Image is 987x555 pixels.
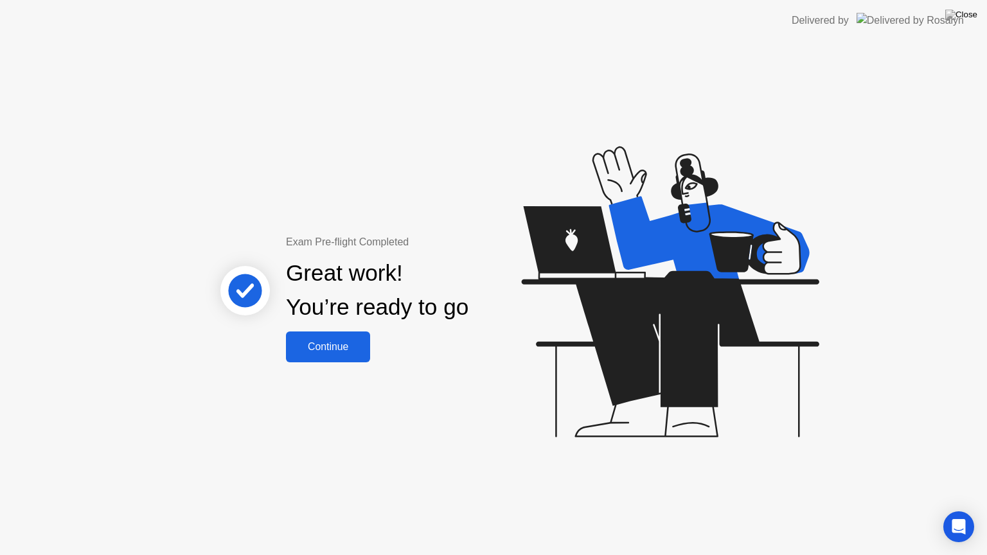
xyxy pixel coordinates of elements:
[286,331,370,362] button: Continue
[286,234,551,250] div: Exam Pre-flight Completed
[290,341,366,353] div: Continue
[945,10,977,20] img: Close
[792,13,849,28] div: Delivered by
[286,256,468,324] div: Great work! You’re ready to go
[857,13,964,28] img: Delivered by Rosalyn
[943,511,974,542] div: Open Intercom Messenger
